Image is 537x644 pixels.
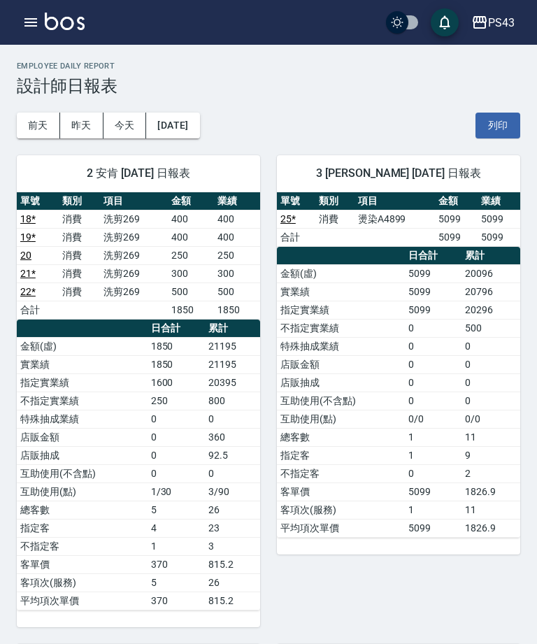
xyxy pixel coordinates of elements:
td: 815.2 [205,555,260,573]
td: 0 [405,373,461,392]
td: 0 [405,337,461,355]
td: 0 [205,410,260,428]
td: 92.5 [205,446,260,464]
td: 實業績 [17,355,148,373]
table: a dense table [17,320,260,610]
td: 消費 [59,246,101,264]
td: 360 [205,428,260,446]
td: 400 [168,228,214,246]
td: 11 [461,428,520,446]
th: 日合計 [405,247,461,265]
td: 互助使用(不含點) [17,464,148,482]
td: 400 [168,210,214,228]
td: 客項次(服務) [277,501,405,519]
td: 3 [205,537,260,555]
td: 370 [148,592,205,610]
td: 5099 [435,210,478,228]
a: 20 [20,250,31,261]
td: 1 [405,501,461,519]
td: 5099 [405,519,461,537]
td: 5 [148,501,205,519]
td: 370 [148,555,205,573]
td: 特殊抽成業績 [17,410,148,428]
td: 合計 [17,301,59,319]
th: 日合計 [148,320,205,338]
button: 昨天 [60,113,103,138]
div: PS43 [488,14,515,31]
td: 0 [405,392,461,410]
td: 0 [461,373,520,392]
td: 5099 [405,482,461,501]
td: 不指定實業績 [277,319,405,337]
span: 3 [PERSON_NAME] [DATE] 日報表 [294,166,503,180]
td: 0 [405,464,461,482]
th: 金額 [168,192,214,210]
td: 0 [148,464,205,482]
td: 0 [148,428,205,446]
td: 1/30 [148,482,205,501]
th: 項目 [100,192,168,210]
td: 不指定客 [17,537,148,555]
button: 前天 [17,113,60,138]
td: 洗剪269 [100,228,168,246]
td: 5099 [478,210,520,228]
td: 不指定實業績 [17,392,148,410]
td: 平均項次單價 [277,519,405,537]
td: 指定客 [17,519,148,537]
table: a dense table [277,247,520,538]
td: 0 [148,410,205,428]
td: 0 [148,446,205,464]
td: 互助使用(不含點) [277,392,405,410]
td: 指定實業績 [277,301,405,319]
td: 21195 [205,337,260,355]
td: 800 [205,392,260,410]
td: 互助使用(點) [277,410,405,428]
td: 3/90 [205,482,260,501]
td: 5099 [435,228,478,246]
img: Logo [45,13,85,30]
td: 500 [461,319,520,337]
td: 客單價 [17,555,148,573]
td: 0/0 [461,410,520,428]
button: 今天 [103,113,147,138]
td: 消費 [59,210,101,228]
th: 業績 [214,192,260,210]
td: 250 [168,246,214,264]
button: PS43 [466,8,520,37]
th: 單號 [277,192,315,210]
td: 300 [214,264,260,282]
td: 500 [214,282,260,301]
td: 400 [214,228,260,246]
td: 250 [148,392,205,410]
td: 1850 [214,301,260,319]
td: 消費 [59,264,101,282]
td: 1850 [148,355,205,373]
td: 20395 [205,373,260,392]
td: 店販抽成 [277,373,405,392]
button: 列印 [475,113,520,138]
th: 類別 [59,192,101,210]
td: 指定客 [277,446,405,464]
td: 0 [205,464,260,482]
td: 互助使用(點) [17,482,148,501]
td: 總客數 [17,501,148,519]
td: 400 [214,210,260,228]
td: 客單價 [277,482,405,501]
td: 1 [405,428,461,446]
td: 洗剪269 [100,246,168,264]
td: 洗剪269 [100,210,168,228]
button: save [431,8,459,36]
td: 20796 [461,282,520,301]
table: a dense table [277,192,520,247]
td: 洗剪269 [100,264,168,282]
td: 合計 [277,228,315,246]
td: 0 [405,355,461,373]
td: 1826.9 [461,482,520,501]
th: 類別 [315,192,354,210]
td: 5099 [405,264,461,282]
td: 1600 [148,373,205,392]
td: 9 [461,446,520,464]
td: 5 [148,573,205,592]
td: 4 [148,519,205,537]
td: 5099 [405,301,461,319]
